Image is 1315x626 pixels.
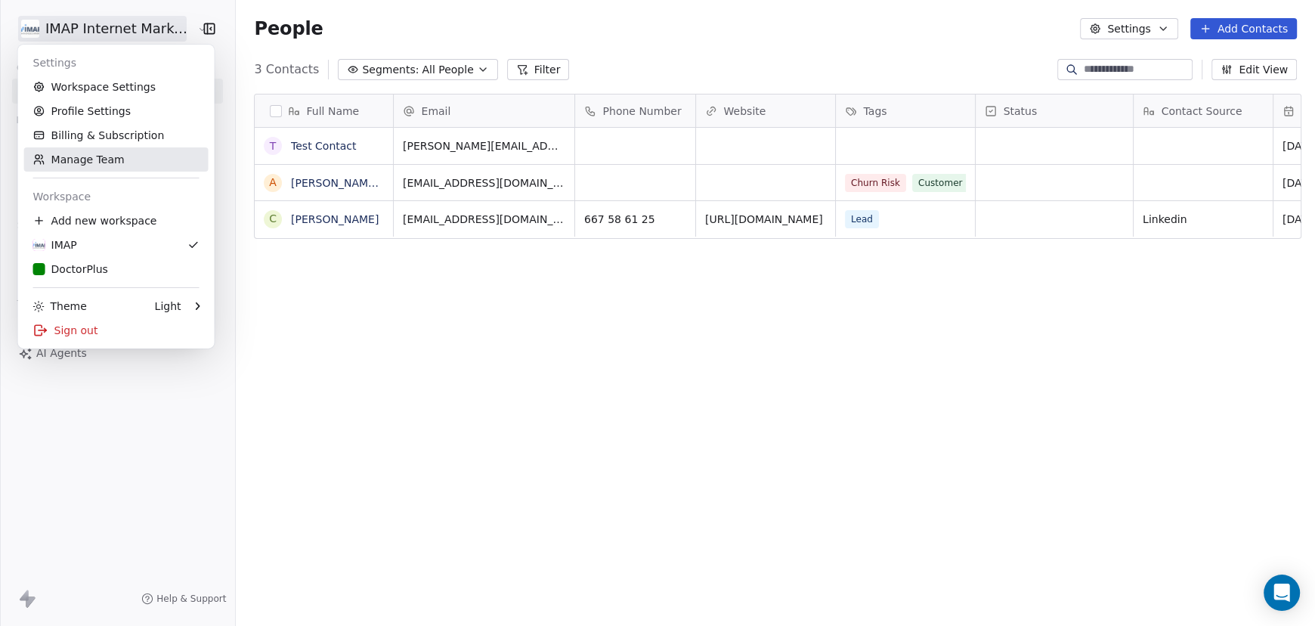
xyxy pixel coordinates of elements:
div: Light [155,299,181,314]
div: Theme [33,299,87,314]
div: DoctorPlus [33,262,108,277]
img: IMAP_Logo_ok.jpg [33,239,45,251]
a: Billing & Subscription [24,123,209,147]
a: Workspace Settings [24,75,209,99]
div: Settings [24,51,209,75]
div: Workspace [24,184,209,209]
div: IMAP [33,237,77,253]
div: Add new workspace [24,209,209,233]
a: Manage Team [24,147,209,172]
a: Profile Settings [24,99,209,123]
div: Sign out [24,318,209,342]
